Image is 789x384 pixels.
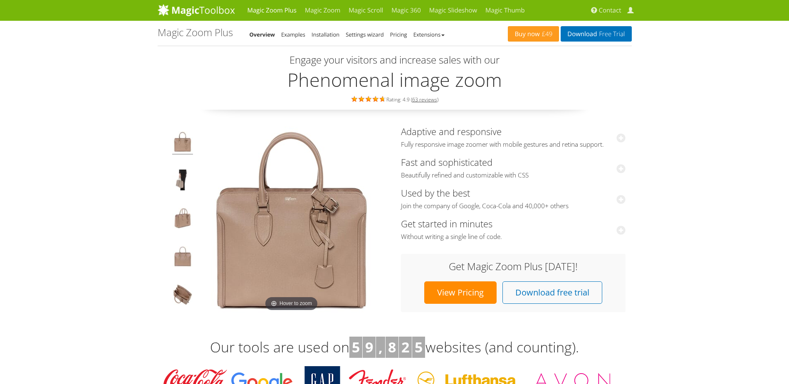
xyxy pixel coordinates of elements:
b: , [378,337,383,357]
a: Adaptive and responsiveFully responsive image zoomer with mobile gestures and retina support. [401,125,626,149]
img: Magic Zoom Plus Demo [198,126,385,313]
a: Used by the bestJoin the company of Google, Coca-Cola and 40,000+ others [401,187,626,210]
a: Magic Zoom Plus DemoHover to zoom [198,126,385,313]
img: jQuery image zoom example [172,208,193,231]
a: Pricing [390,31,407,38]
b: 5 [415,337,423,357]
img: JavaScript zoom tool example [172,284,193,308]
a: Buy now£49 [508,26,559,42]
span: £49 [540,31,553,37]
a: View Pricing [424,281,497,304]
span: Contact [599,6,621,15]
a: Installation [312,31,339,38]
span: Without writing a single line of code. [401,233,626,241]
span: Join the company of Google, Coca-Cola and 40,000+ others [401,202,626,210]
h3: Our tools are used on websites (and counting). [158,337,632,358]
b: 2 [401,337,409,357]
b: 9 [365,337,373,357]
b: 8 [388,337,396,357]
h1: Magic Zoom Plus [158,27,233,38]
img: Product image zoom example [172,131,193,155]
h3: Get Magic Zoom Plus [DATE]! [409,261,617,272]
a: Overview [250,31,275,38]
b: 5 [352,337,360,357]
span: Fully responsive image zoomer with mobile gestures and retina support. [401,140,626,149]
a: Settings wizard [346,31,384,38]
a: DownloadFree Trial [561,26,631,42]
a: Get started in minutesWithout writing a single line of code. [401,217,626,241]
img: JavaScript image zoom example [172,170,193,193]
span: Free Trial [597,31,625,37]
span: Beautifully refined and customizable with CSS [401,171,626,180]
a: 63 reviews [412,96,437,103]
a: Extensions [413,31,445,38]
a: Examples [281,31,305,38]
img: MagicToolbox.com - Image tools for your website [158,4,235,16]
a: Fast and sophisticatedBeautifully refined and customizable with CSS [401,156,626,180]
img: Hover image zoom example [172,246,193,269]
a: Download free trial [502,281,602,304]
h3: Engage your visitors and increase sales with our [160,54,630,65]
h2: Phenomenal image zoom [158,69,632,90]
div: Rating: 4.9 ( ) [158,94,632,103]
